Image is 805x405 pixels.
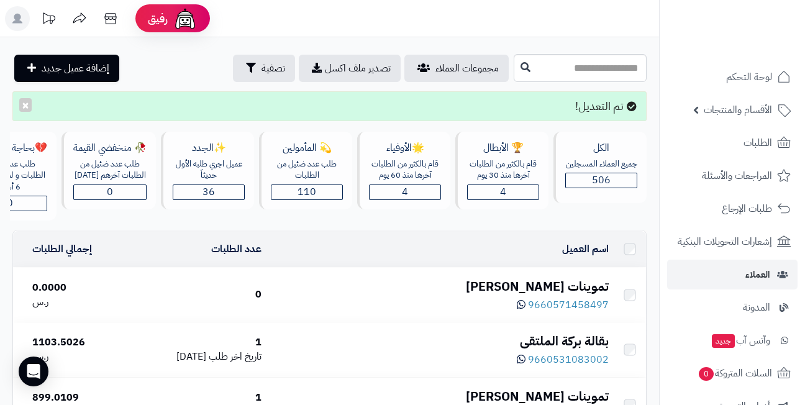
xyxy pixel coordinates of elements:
a: تصدير ملف اكسل [299,55,401,82]
div: قام بالكثير من الطلبات آخرها منذ 60 يوم [369,158,441,181]
div: 🏆 الأبطال [467,141,539,155]
div: 🌟الأوفياء [369,141,441,155]
span: الأقسام والمنتجات [704,101,772,119]
button: تصفية [233,55,295,82]
div: 0.0000 [32,281,124,295]
a: العملاء [667,260,798,289]
span: الطلبات [744,134,772,152]
span: تصدير ملف اكسل [325,61,391,76]
span: المدونة [743,299,770,316]
div: بقالة بركة الملتقى [271,332,609,350]
a: إجمالي الطلبات [32,242,92,257]
a: 🏆 الأبطالقام بالكثير من الطلبات آخرها منذ 30 يوم4 [453,132,551,221]
span: جديد [712,334,735,348]
div: 💫 المأمولين [271,141,343,155]
span: 0 [7,196,13,211]
a: 🌟الأوفياءقام بالكثير من الطلبات آخرها منذ 60 يوم4 [355,132,453,221]
a: 🥀 منخفضي القيمةطلب عدد ضئيل من الطلبات آخرهم [DATE]0 [59,132,158,221]
button: × [19,98,32,112]
div: الكل [565,141,637,155]
img: ai-face.png [173,6,198,31]
span: طلبات الإرجاع [722,200,772,217]
div: ✨الجدد [173,141,245,155]
a: 💫 المأمولينطلب عدد ضئيل من الطلبات110 [257,132,355,221]
a: إشعارات التحويلات البنكية [667,227,798,257]
div: قام بالكثير من الطلبات آخرها منذ 30 يوم [467,158,539,181]
div: 1 [134,335,262,350]
span: 110 [298,184,316,199]
div: Open Intercom Messenger [19,357,48,386]
a: المراجعات والأسئلة [667,161,798,191]
span: إضافة عميل جديد [42,61,109,76]
a: الكلجميع العملاء المسجلين506 [551,132,649,221]
div: عميل اجري طلبه الأول حديثاّ [173,158,245,181]
a: مجموعات العملاء [404,55,509,82]
div: [DATE] [134,350,262,364]
a: الطلبات [667,128,798,158]
img: logo-2.png [721,14,793,40]
span: إشعارات التحويلات البنكية [678,233,772,250]
div: 899.0109 [32,391,124,405]
a: عدد الطلبات [211,242,262,257]
a: وآتس آبجديد [667,325,798,355]
div: ر.س [32,350,124,364]
span: 36 [202,184,215,199]
div: طلب عدد ضئيل من الطلبات [271,158,343,181]
a: إضافة عميل جديد [14,55,119,82]
div: تم التعديل! [12,91,647,121]
div: طلب عدد ضئيل من الطلبات آخرهم [DATE] [73,158,147,181]
span: السلات المتروكة [698,365,772,382]
div: ر.س [32,295,124,309]
span: 0 [107,184,113,199]
a: لوحة التحكم [667,62,798,92]
span: 506 [592,173,611,188]
div: 1103.5026 [32,335,124,350]
span: 4 [500,184,506,199]
a: ✨الجددعميل اجري طلبه الأول حديثاّ36 [158,132,257,221]
span: العملاء [745,266,770,283]
span: رفيق [148,11,168,26]
a: طلبات الإرجاع [667,194,798,224]
a: 9660531083002 [517,352,609,367]
span: 0 [698,366,714,381]
span: مجموعات العملاء [435,61,499,76]
span: المراجعات والأسئلة [702,167,772,184]
div: 0 [134,288,262,302]
span: لوحة التحكم [726,68,772,86]
a: السلات المتروكة0 [667,358,798,388]
span: 4 [402,184,408,199]
div: 1 [134,391,262,405]
a: المدونة [667,293,798,322]
div: جميع العملاء المسجلين [565,158,637,170]
a: تحديثات المنصة [33,6,64,34]
span: 9660571458497 [528,298,609,312]
span: تاريخ اخر طلب [209,349,262,364]
a: 9660571458497 [517,298,609,312]
span: 9660531083002 [528,352,609,367]
a: اسم العميل [562,242,609,257]
span: تصفية [262,61,285,76]
div: 🥀 منخفضي القيمة [73,141,147,155]
div: تموينات [PERSON_NAME] [271,278,609,296]
span: وآتس آب [711,332,770,349]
